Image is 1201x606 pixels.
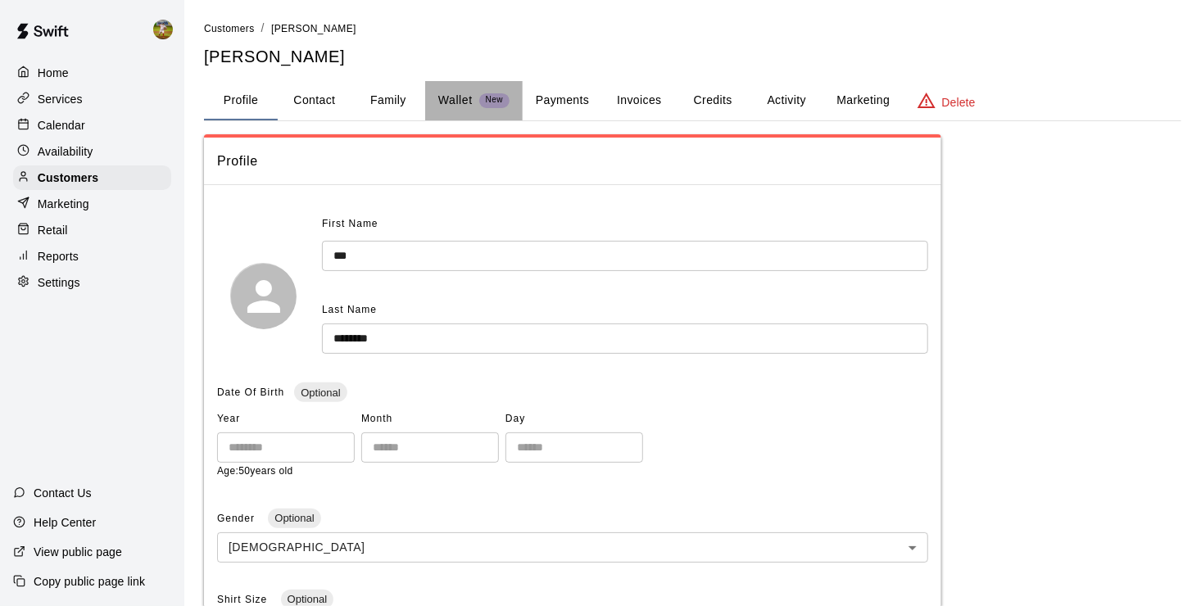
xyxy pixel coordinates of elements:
[523,81,602,120] button: Payments
[34,514,96,531] p: Help Center
[505,406,643,432] span: Day
[38,170,98,186] p: Customers
[13,61,171,85] a: Home
[38,91,83,107] p: Services
[271,23,356,34] span: [PERSON_NAME]
[676,81,750,120] button: Credits
[204,20,1181,38] nav: breadcrumb
[217,532,928,563] div: [DEMOGRAPHIC_DATA]
[38,117,85,133] p: Calendar
[217,151,928,172] span: Profile
[438,92,473,109] p: Wallet
[13,139,171,164] a: Availability
[38,65,69,81] p: Home
[602,81,676,120] button: Invoices
[823,81,903,120] button: Marketing
[150,13,184,46] div: Jhonny Montoya
[268,512,320,524] span: Optional
[204,23,255,34] span: Customers
[204,81,278,120] button: Profile
[38,143,93,160] p: Availability
[38,196,89,212] p: Marketing
[294,387,347,399] span: Optional
[351,81,425,120] button: Family
[750,81,823,120] button: Activity
[204,21,255,34] a: Customers
[13,270,171,295] a: Settings
[204,46,1181,68] h5: [PERSON_NAME]
[13,218,171,242] a: Retail
[38,222,68,238] p: Retail
[479,95,510,106] span: New
[361,406,499,432] span: Month
[942,94,976,111] p: Delete
[322,304,377,315] span: Last Name
[13,165,171,190] a: Customers
[13,244,171,269] a: Reports
[13,87,171,111] a: Services
[281,593,333,605] span: Optional
[34,485,92,501] p: Contact Us
[261,20,265,37] li: /
[217,594,271,605] span: Shirt Size
[13,192,171,216] a: Marketing
[34,544,122,560] p: View public page
[217,406,355,432] span: Year
[217,387,284,398] span: Date Of Birth
[38,274,80,291] p: Settings
[217,465,293,477] span: Age: 50 years old
[13,113,171,138] a: Calendar
[204,81,1181,120] div: basic tabs example
[38,248,79,265] p: Reports
[322,211,378,237] span: First Name
[217,513,258,524] span: Gender
[34,573,145,590] p: Copy public page link
[153,20,173,39] img: Jhonny Montoya
[278,81,351,120] button: Contact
